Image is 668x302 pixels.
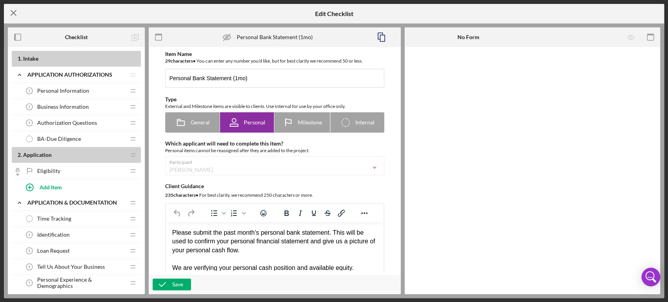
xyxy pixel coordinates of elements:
[165,140,384,147] div: Which applicant will need to complete this item?
[298,119,322,126] span: Milestone
[29,249,31,253] tspan: 5
[165,192,198,198] b: 235 character s •
[293,208,307,219] button: Italic
[184,208,198,219] button: Redo
[165,57,384,65] div: You can enter any number you'd like, but for best clarity we recommend 50 or less.
[165,147,384,155] div: Personal items cannot be reassigned after they are added to the project.
[207,208,227,219] div: Bullet list
[37,232,70,238] span: Identification
[457,34,479,40] b: No Form
[227,208,247,219] div: Numbered list
[65,34,88,40] b: Checklist
[29,89,31,93] tspan: 1
[244,119,265,126] span: Personal
[315,10,353,17] h5: Edit Checklist
[165,191,384,199] div: For best clarity, we recommend 250 characters or more.
[37,88,89,94] span: Personal Information
[29,105,31,109] tspan: 2
[37,104,89,110] span: Business Information
[37,248,70,254] span: Loan Request
[37,168,60,174] span: Eligibility
[37,136,81,142] span: BA-Due Diligence
[23,55,38,62] span: Intake
[37,264,105,270] span: Tell Us About Your Business
[37,277,125,289] span: Personal Experience & Demographics
[280,208,293,219] button: Bold
[335,208,348,219] button: Insert/edit link
[37,120,97,126] span: Authorization Questions
[165,102,384,110] div: External and Milestone items are visible to clients. Use Internal for use by your office only.
[29,265,31,269] tspan: 6
[165,183,384,189] div: Client Guidance
[165,51,384,57] div: Item Name
[165,58,196,64] b: 29 character s •
[18,55,22,62] span: 1 .
[358,208,371,219] button: Reveal or hide additional toolbar items
[165,96,384,102] div: Type
[20,179,141,195] button: Add Item
[321,208,334,219] button: Strikethrough
[257,208,270,219] button: Emojis
[27,200,125,206] div: Application & Documentation
[307,208,320,219] button: Underline
[641,268,660,286] div: Open Intercom Messenger
[191,119,210,126] span: General
[171,208,184,219] button: Undo
[40,180,62,194] div: Add Item
[37,216,71,222] span: Time Tracking
[18,151,22,158] span: 2 .
[29,121,31,125] tspan: 3
[27,72,125,78] div: Application Authorizations
[172,279,183,290] div: Save
[153,279,191,290] button: Save
[29,233,31,237] tspan: 4
[29,281,31,285] tspan: 7
[237,34,313,40] div: Personal Bank Statement (1mo)
[23,151,52,158] span: Application
[355,119,375,126] span: Internal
